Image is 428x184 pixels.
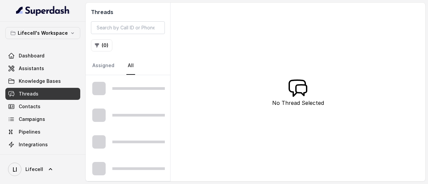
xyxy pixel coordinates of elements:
a: Pipelines [5,126,80,138]
nav: Tabs [91,57,165,75]
span: Assistants [19,65,44,72]
text: LI [13,166,17,173]
button: (0) [91,39,112,51]
p: No Thread Selected [272,99,324,107]
a: Knowledge Bases [5,75,80,87]
a: API Settings [5,151,80,163]
span: Integrations [19,141,48,148]
span: Pipelines [19,129,40,135]
p: Lifecell's Workspace [18,29,68,37]
span: Knowledge Bases [19,78,61,84]
span: Dashboard [19,52,44,59]
img: light.svg [16,5,70,16]
h2: Threads [91,8,165,16]
a: Campaigns [5,113,80,125]
input: Search by Call ID or Phone Number [91,21,165,34]
a: Lifecell [5,160,80,179]
a: Integrations [5,139,80,151]
span: Contacts [19,103,40,110]
a: All [126,57,135,75]
span: Threads [19,90,38,97]
span: Campaigns [19,116,45,123]
a: Assigned [91,57,116,75]
a: Assistants [5,62,80,74]
span: Lifecell [25,166,43,173]
a: Contacts [5,101,80,113]
a: Threads [5,88,80,100]
a: Dashboard [5,50,80,62]
span: API Settings [19,154,48,161]
button: Lifecell's Workspace [5,27,80,39]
